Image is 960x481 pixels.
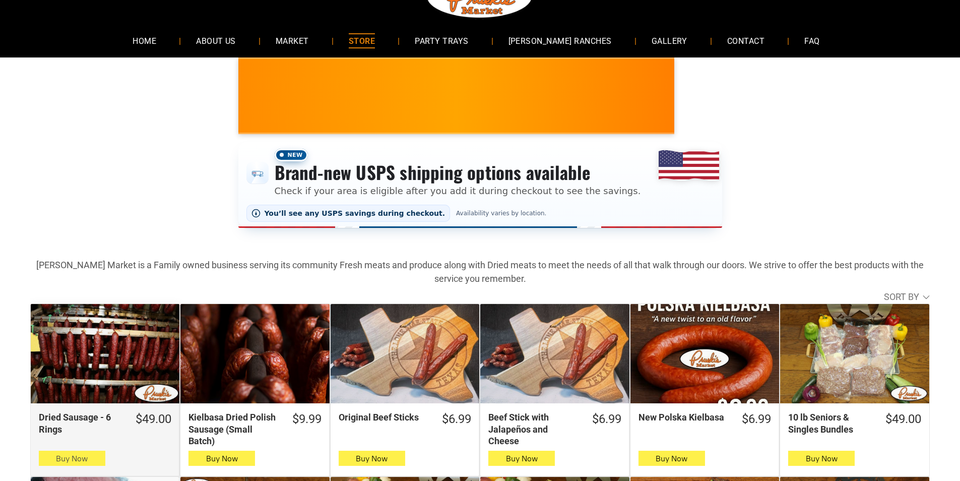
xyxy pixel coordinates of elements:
a: New Polska Kielbasa [630,304,779,403]
a: $6.99Beef Stick with Jalapeños and Cheese [480,411,629,447]
span: Buy Now [56,454,88,463]
button: Buy Now [188,451,255,466]
span: Availability varies by location. [454,210,548,217]
a: HOME [117,27,171,54]
div: Kielbasa Dried Polish Sausage (Small Batch) [188,411,279,447]
a: Kielbasa Dried Polish Sausage (Small Batch) [180,304,329,403]
a: FAQ [789,27,835,54]
a: $49.00Dried Sausage - 6 Rings [31,411,179,435]
div: $6.99 [592,411,621,427]
span: New [275,149,308,161]
a: $6.99Original Beef Sticks [331,411,479,427]
span: You’ll see any USPS savings during checkout. [265,209,445,217]
strong: [PERSON_NAME] Market is a Family owned business serving its community Fresh meats and produce alo... [36,260,924,284]
span: Buy Now [806,454,838,463]
div: $9.99 [292,411,322,427]
p: Check if your area is eligible after you add it during checkout to see the savings. [275,184,641,198]
span: Buy Now [356,454,388,463]
div: $49.00 [136,411,171,427]
div: Shipping options announcement [238,142,722,228]
div: $6.99 [442,411,471,427]
a: [PERSON_NAME] RANCHES [493,27,627,54]
div: $49.00 [885,411,921,427]
a: Beef Stick with Jalapeños and Cheese [480,304,629,403]
a: STORE [334,27,390,54]
a: Original Beef Sticks [331,304,479,403]
button: Buy Now [488,451,555,466]
a: GALLERY [636,27,702,54]
div: Dried Sausage - 6 Rings [39,411,122,435]
button: Buy Now [638,451,705,466]
span: [PERSON_NAME] MARKET [621,103,819,119]
span: Buy Now [656,454,687,463]
div: Original Beef Sticks [339,411,429,423]
a: $6.99New Polska Kielbasa [630,411,779,427]
button: Buy Now [339,451,405,466]
span: Buy Now [206,454,238,463]
button: Buy Now [788,451,855,466]
a: Dried Sausage - 6 Rings [31,304,179,403]
a: $49.0010 lb Seniors & Singles Bundles [780,411,929,435]
a: 10 lb Seniors &amp; Singles Bundles [780,304,929,403]
div: $6.99 [742,411,771,427]
a: MARKET [261,27,324,54]
div: New Polska Kielbasa [638,411,729,423]
div: 10 lb Seniors & Singles Bundles [788,411,872,435]
h3: Brand-new USPS shipping options available [275,161,641,184]
div: Beef Stick with Jalapeños and Cheese [488,411,579,447]
a: ABOUT US [181,27,251,54]
span: Buy Now [506,454,538,463]
a: $9.99Kielbasa Dried Polish Sausage (Small Batch) [180,411,329,447]
a: CONTACT [712,27,780,54]
a: PARTY TRAYS [400,27,483,54]
button: Buy Now [39,451,105,466]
